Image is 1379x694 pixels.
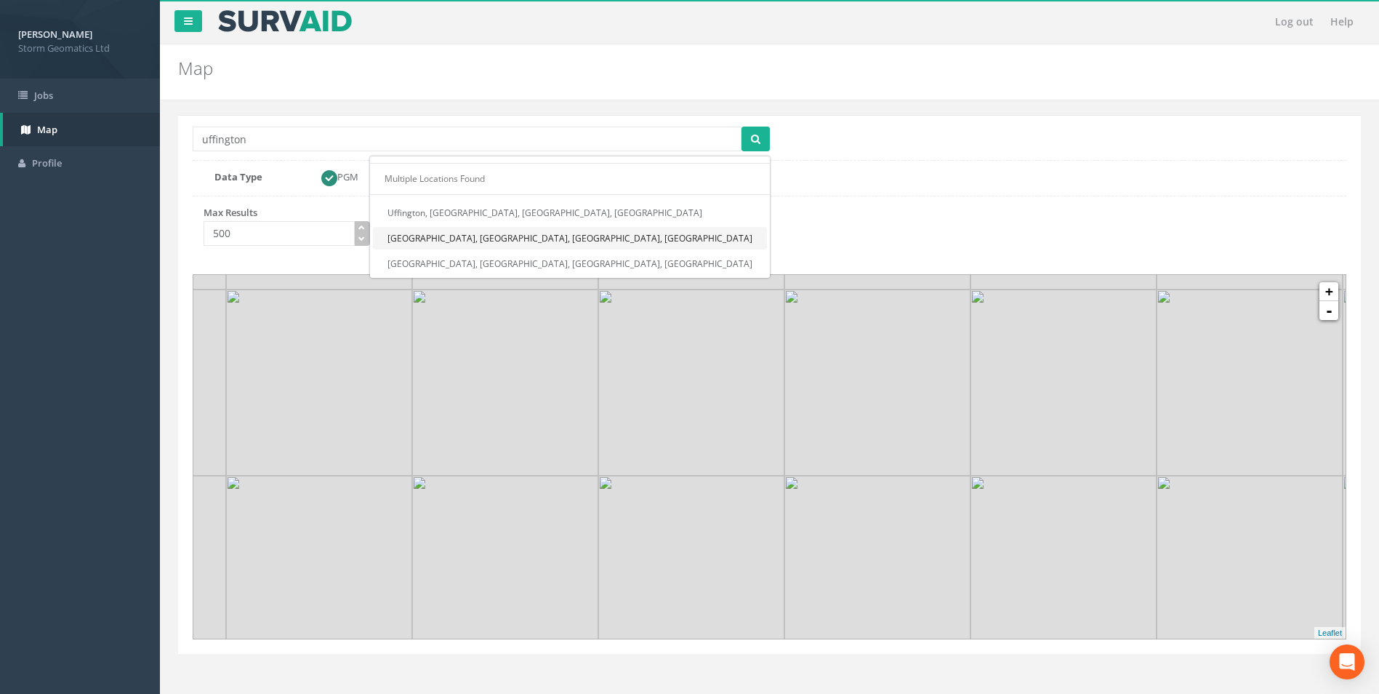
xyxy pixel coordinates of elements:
[37,123,57,136] span: Map
[373,202,767,224] a: Uffington, [GEOGRAPHIC_DATA], [GEOGRAPHIC_DATA], [GEOGRAPHIC_DATA]
[1330,645,1364,679] div: Open Intercom Messenger
[18,28,92,41] strong: [PERSON_NAME]
[178,59,1160,78] h2: Map
[18,41,142,55] span: Storm Geomatics Ltd
[373,227,767,250] a: [GEOGRAPHIC_DATA], [GEOGRAPHIC_DATA], [GEOGRAPHIC_DATA], [GEOGRAPHIC_DATA]
[34,89,53,102] span: Jobs
[226,476,412,662] img: 10717@2x
[307,170,358,186] label: PGM
[373,252,767,275] a: [GEOGRAPHIC_DATA], [GEOGRAPHIC_DATA], [GEOGRAPHIC_DATA], [GEOGRAPHIC_DATA]
[204,170,296,184] label: Data Type
[598,290,784,476] img: 10716@2x
[784,476,970,662] img: 10717@2x
[18,24,142,55] a: [PERSON_NAME] Storm Geomatics Ltd
[226,290,412,476] img: 10716@2x
[970,290,1157,476] img: 10716@2x
[412,476,598,662] img: 10717@2x
[1319,282,1338,301] a: +
[3,113,160,147] a: Map
[32,156,62,169] span: Profile
[598,476,784,662] img: 10717@2x
[1319,301,1338,320] a: -
[1157,290,1343,476] img: 10716@2x
[193,127,741,151] input: Enter place name or postcode
[1157,476,1343,662] img: 10717@2x
[970,476,1157,662] img: 10717@2x
[784,290,970,476] img: 10716@2x
[370,170,770,187] li: Multiple Locations Found
[1318,629,1342,637] a: Leaflet
[412,290,598,476] img: 10716@2x
[204,206,370,220] p: Max Results
[368,170,437,186] label: Manhole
